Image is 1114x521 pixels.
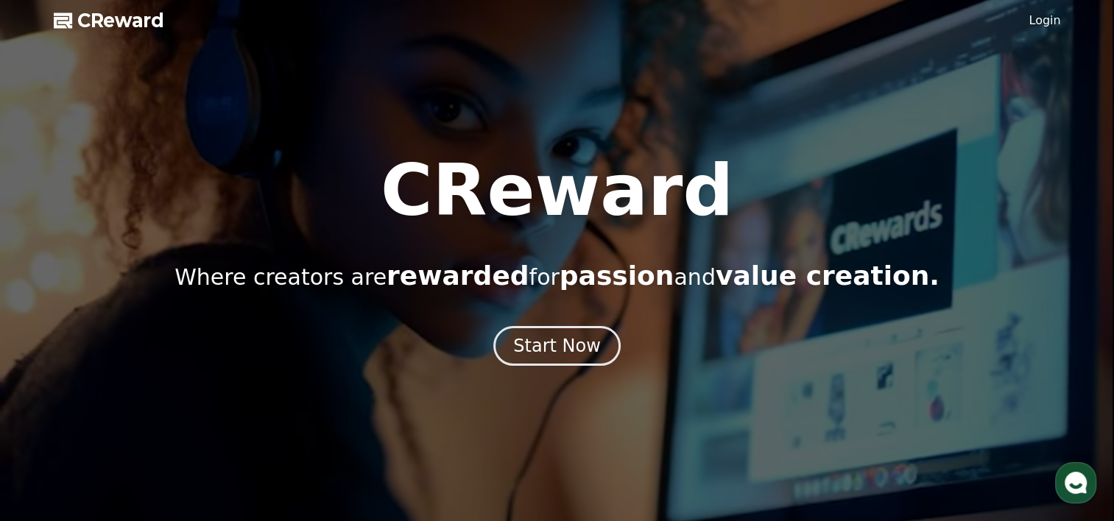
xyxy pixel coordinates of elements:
a: Messages [97,399,190,436]
span: rewarded [387,260,529,291]
div: Start Now [513,334,601,358]
span: value creation. [716,260,940,291]
span: CReward [77,9,164,32]
span: Messages [122,422,166,433]
span: passion [560,260,674,291]
span: Settings [218,421,254,433]
a: CReward [54,9,164,32]
span: Home [38,421,63,433]
button: Start Now [493,326,621,366]
p: Where creators are for and [174,261,940,291]
h1: CReward [381,155,733,226]
a: Home [4,399,97,436]
a: Start Now [493,341,621,355]
a: Settings [190,399,283,436]
a: Login [1029,12,1060,29]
